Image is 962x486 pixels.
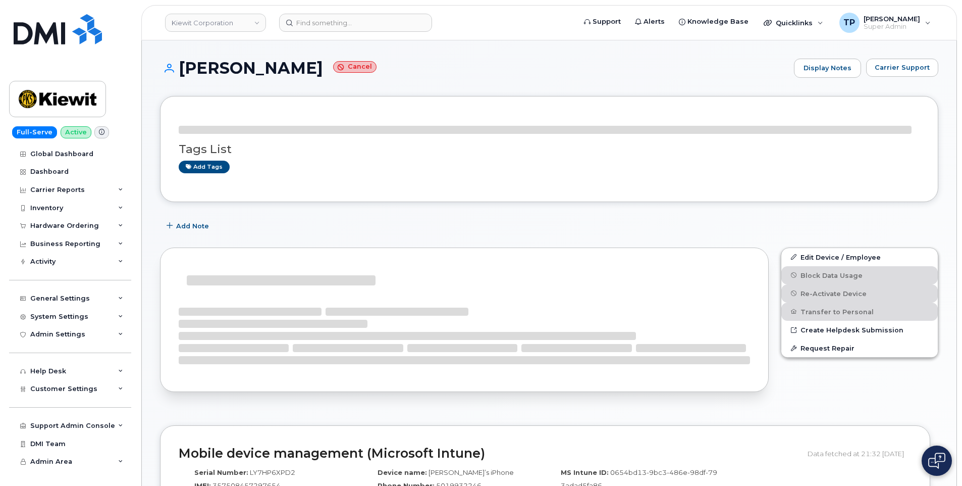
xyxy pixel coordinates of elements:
img: Open chat [928,453,945,469]
h2: Mobile device management (Microsoft Intune) [179,447,800,461]
span: Add Note [176,221,209,231]
a: Add tags [179,161,230,173]
button: Block Data Usage [781,266,938,284]
label: Serial Number: [194,468,248,477]
small: Cancel [333,61,377,73]
button: Add Note [160,217,218,235]
button: Carrier Support [866,59,938,77]
span: Re-Activate Device [800,289,867,297]
a: Edit Device / Employee [781,248,938,266]
a: Display Notes [794,59,861,78]
label: MS Intune ID: [561,468,609,477]
span: LY7HP6XPD2 [250,468,295,476]
button: Re-Activate Device [781,284,938,303]
a: Create Helpdesk Submission [781,321,938,339]
span: [PERSON_NAME]’s iPhone [429,468,514,476]
div: Data fetched at 21:32 [DATE] [808,444,912,463]
h3: Tags List [179,143,920,156]
h1: [PERSON_NAME] [160,59,789,77]
span: Carrier Support [875,63,930,72]
button: Transfer to Personal [781,303,938,321]
button: Request Repair [781,339,938,357]
label: Device name: [378,468,427,477]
